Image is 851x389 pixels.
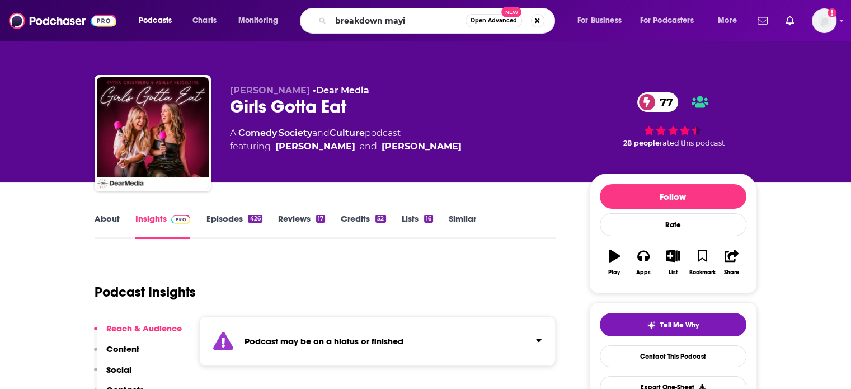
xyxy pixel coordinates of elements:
button: Content [94,344,139,364]
button: List [658,242,687,283]
span: [PERSON_NAME] [230,85,310,96]
img: Podchaser Pro [171,215,191,224]
button: open menu [231,12,293,30]
span: Open Advanced [471,18,517,24]
img: User Profile [812,8,836,33]
p: Social [106,364,131,375]
a: Contact This Podcast [600,345,746,367]
button: Follow [600,184,746,209]
span: • [313,85,369,96]
span: Podcasts [139,13,172,29]
span: Logged in as SimonElement [812,8,836,33]
img: Girls Gotta Eat [97,77,209,189]
a: Charts [185,12,223,30]
button: open menu [570,12,636,30]
span: rated this podcast [660,139,725,147]
a: Lists16 [402,213,433,239]
span: , [277,128,279,138]
a: Show notifications dropdown [753,11,772,30]
div: List [669,269,678,276]
strong: Podcast may be on a hiatus or finished [245,336,403,346]
a: Dear Media [316,85,369,96]
span: featuring [230,140,462,153]
button: Show profile menu [812,8,836,33]
img: Podchaser - Follow, Share and Rate Podcasts [9,10,116,31]
span: For Podcasters [640,13,694,29]
div: 52 [375,215,385,223]
div: 16 [424,215,433,223]
div: Bookmark [689,269,715,276]
input: Search podcasts, credits, & more... [331,12,466,30]
div: 426 [248,215,262,223]
span: Charts [192,13,217,29]
div: Apps [636,269,651,276]
div: 77 28 peoplerated this podcast [589,85,757,154]
a: [PERSON_NAME] [275,140,355,153]
span: For Business [577,13,622,29]
p: Reach & Audience [106,323,182,334]
svg: Add a profile image [828,8,836,17]
a: Reviews17 [278,213,325,239]
button: Bookmark [688,242,717,283]
a: Episodes426 [206,213,262,239]
button: Share [717,242,746,283]
button: open menu [131,12,186,30]
div: A podcast [230,126,462,153]
p: Content [106,344,139,354]
button: Open AdvancedNew [466,14,522,27]
span: New [501,7,521,17]
a: Credits52 [341,213,385,239]
h1: Podcast Insights [95,284,196,301]
div: Play [608,269,620,276]
a: Society [279,128,312,138]
span: Monitoring [238,13,278,29]
a: 77 [637,92,679,112]
img: tell me why sparkle [647,321,656,330]
button: Play [600,242,629,283]
a: Comedy [238,128,277,138]
div: Search podcasts, credits, & more... [311,8,566,34]
a: Show notifications dropdown [781,11,798,30]
div: Rate [600,213,746,236]
a: Similar [449,213,476,239]
a: [PERSON_NAME] [382,140,462,153]
button: Social [94,364,131,385]
div: 17 [316,215,325,223]
span: and [360,140,377,153]
span: 28 people [623,139,660,147]
section: Click to expand status details [199,316,556,366]
span: and [312,128,330,138]
div: Share [724,269,739,276]
a: Culture [330,128,365,138]
button: open menu [710,12,751,30]
span: Tell Me Why [660,321,699,330]
button: Reach & Audience [94,323,182,344]
span: 77 [648,92,679,112]
button: Apps [629,242,658,283]
a: About [95,213,120,239]
a: InsightsPodchaser Pro [135,213,191,239]
button: open menu [633,12,710,30]
span: More [718,13,737,29]
button: tell me why sparkleTell Me Why [600,313,746,336]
